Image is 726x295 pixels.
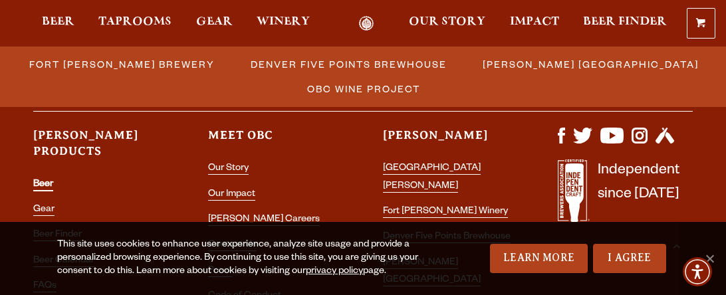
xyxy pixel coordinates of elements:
[196,17,233,27] span: Gear
[400,16,494,31] a: Our Story
[583,17,667,27] span: Beer Finder
[409,17,485,27] span: Our Story
[383,207,508,218] a: Fort [PERSON_NAME] Winery
[208,189,255,201] a: Our Impact
[306,266,363,277] a: privacy policy
[33,179,53,191] a: Beer
[299,79,427,98] a: OBC Wine Project
[208,163,249,175] a: Our Story
[383,128,518,155] h3: [PERSON_NAME]
[501,16,568,31] a: Impact
[57,239,453,278] div: This site uses cookies to enhance user experience, analyze site usage and provide a personalized ...
[558,137,565,147] a: Visit us on Facebook
[656,137,675,147] a: Visit us on Untappd
[383,163,481,192] a: [GEOGRAPHIC_DATA][PERSON_NAME]
[187,16,241,31] a: Gear
[632,137,648,147] a: Visit us on Instagram
[307,79,420,98] span: OBC Wine Project
[342,16,392,31] a: Odell Home
[42,17,74,27] span: Beer
[208,128,343,155] h3: Meet OBC
[574,16,675,31] a: Beer Finder
[33,205,55,216] a: Gear
[33,128,168,170] h3: [PERSON_NAME] Products
[251,54,447,74] span: Denver Five Points Brewhouse
[257,17,310,27] span: Winery
[248,16,318,31] a: Winery
[208,215,320,226] a: [PERSON_NAME] Careers
[21,54,221,74] a: Fort [PERSON_NAME] Brewery
[33,16,83,31] a: Beer
[29,54,215,74] span: Fort [PERSON_NAME] Brewery
[90,16,180,31] a: Taprooms
[598,159,679,229] p: Independent since [DATE]
[475,54,705,74] a: [PERSON_NAME] [GEOGRAPHIC_DATA]
[510,17,559,27] span: Impact
[573,137,593,147] a: Visit us on X (formerly Twitter)
[243,54,453,74] a: Denver Five Points Brewhouse
[593,244,666,273] a: I Agree
[490,244,588,273] a: Learn More
[98,17,172,27] span: Taprooms
[483,54,699,74] span: [PERSON_NAME] [GEOGRAPHIC_DATA]
[600,137,623,147] a: Visit us on YouTube
[683,257,712,286] div: Accessibility Menu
